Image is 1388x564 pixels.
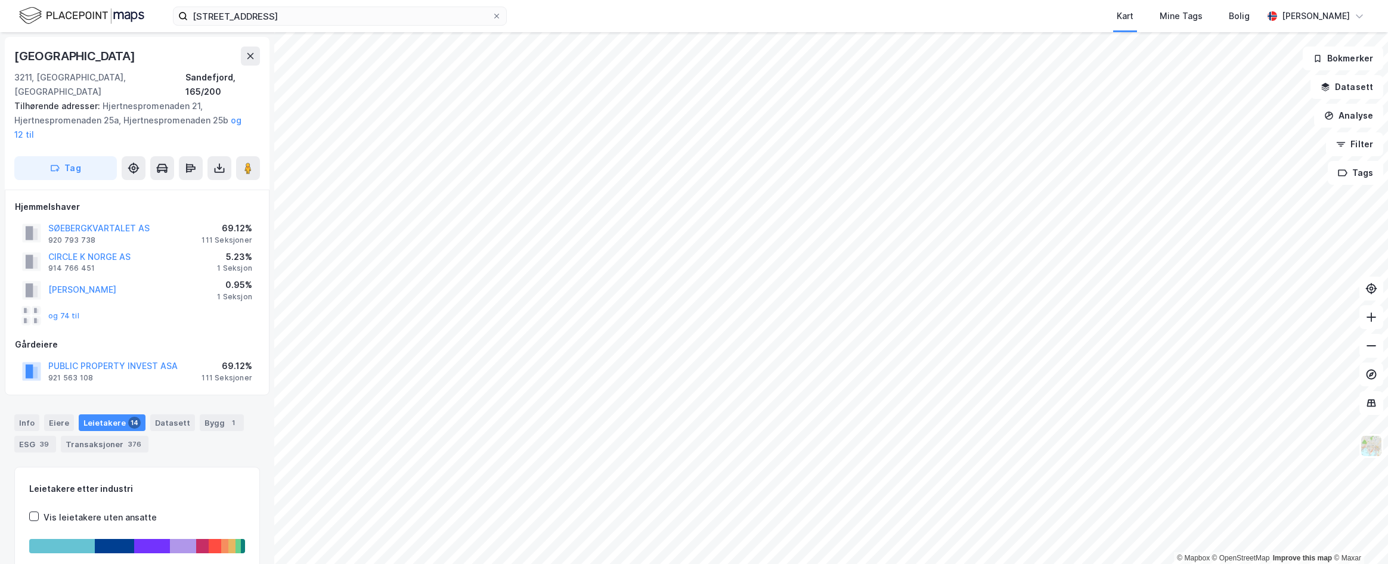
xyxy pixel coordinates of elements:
iframe: Chat Widget [1328,507,1388,564]
div: Hjertnespromenaden 21, Hjertnespromenaden 25a, Hjertnespromenaden 25b [14,99,250,142]
span: Tilhørende adresser: [14,101,103,111]
div: [GEOGRAPHIC_DATA] [14,47,138,66]
div: Vis leietakere uten ansatte [44,510,157,525]
div: Datasett [150,414,195,431]
div: Leietakere etter industri [29,482,245,496]
div: Leietakere [79,414,145,431]
div: Info [14,414,39,431]
div: 1 Seksjon [217,292,252,302]
div: 111 Seksjoner [202,235,252,245]
div: Kontrollprogram for chat [1328,507,1388,564]
a: Mapbox [1177,554,1210,562]
div: ESG [14,436,56,453]
div: 0.95% [217,278,252,292]
a: OpenStreetMap [1212,554,1270,562]
button: Tag [14,156,117,180]
button: Analyse [1314,104,1383,128]
div: 111 Seksjoner [202,373,252,383]
div: Bygg [200,414,244,431]
div: 1 Seksjon [217,264,252,273]
div: 3211, [GEOGRAPHIC_DATA], [GEOGRAPHIC_DATA] [14,70,185,99]
div: 69.12% [202,221,252,235]
div: 376 [126,438,144,450]
div: [PERSON_NAME] [1282,9,1350,23]
a: Improve this map [1273,554,1332,562]
img: Z [1360,435,1383,457]
button: Tags [1328,161,1383,185]
input: Søk på adresse, matrikkel, gårdeiere, leietakere eller personer [188,7,492,25]
div: Transaksjoner [61,436,148,453]
div: Kart [1117,9,1133,23]
div: 921 563 108 [48,373,93,383]
div: 5.23% [217,250,252,264]
div: Mine Tags [1160,9,1203,23]
div: Eiere [44,414,74,431]
button: Filter [1326,132,1383,156]
div: Hjemmelshaver [15,200,259,214]
div: 1 [227,417,239,429]
button: Datasett [1310,75,1383,99]
div: 69.12% [202,359,252,373]
img: logo.f888ab2527a4732fd821a326f86c7f29.svg [19,5,144,26]
div: Bolig [1229,9,1250,23]
div: Gårdeiere [15,337,259,352]
div: 39 [38,438,51,450]
div: 920 793 738 [48,235,95,245]
div: Sandefjord, 165/200 [185,70,260,99]
div: 14 [128,417,141,429]
div: 914 766 451 [48,264,95,273]
button: Bokmerker [1303,47,1383,70]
